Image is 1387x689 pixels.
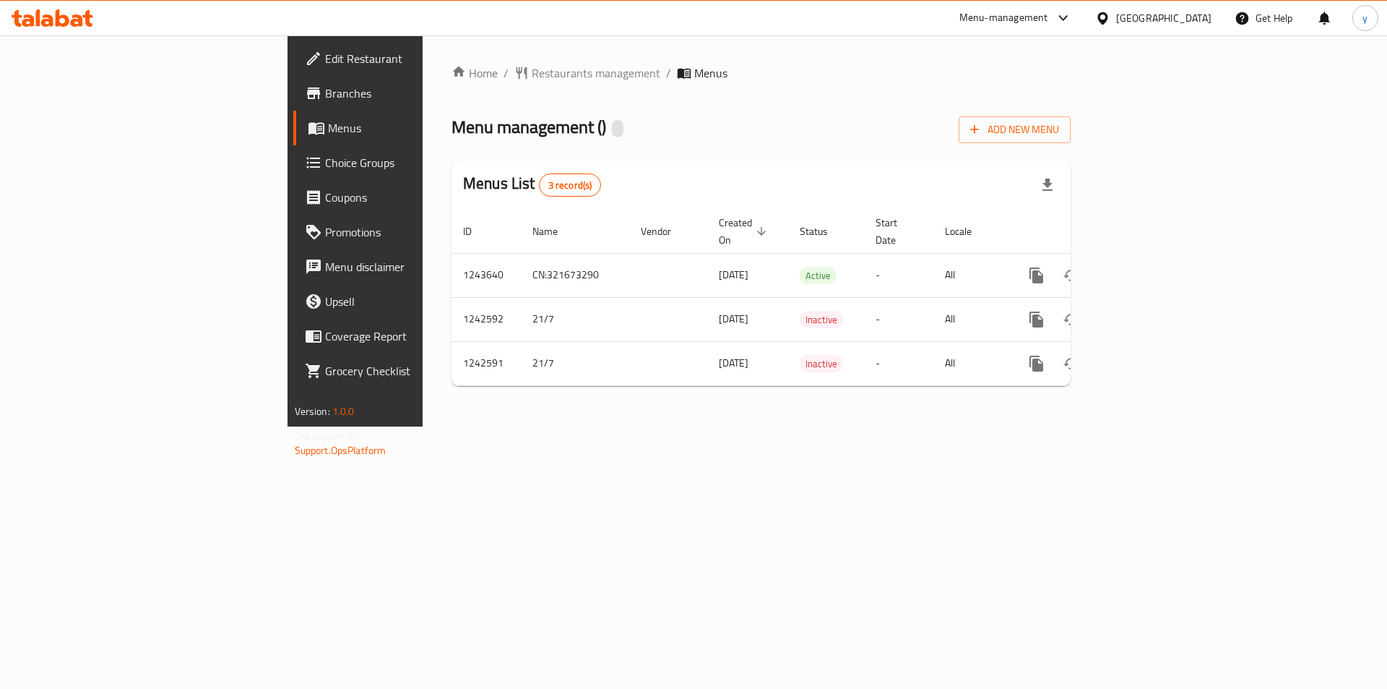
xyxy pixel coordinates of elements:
[1116,10,1211,26] div: [GEOGRAPHIC_DATA]
[325,223,508,241] span: Promotions
[876,214,916,249] span: Start Date
[864,341,933,385] td: -
[325,258,508,275] span: Menu disclaimer
[719,214,771,249] span: Created On
[451,111,606,143] span: Menu management ( )
[800,312,843,328] span: Inactive
[1008,210,1170,254] th: Actions
[800,268,837,284] span: Active
[970,121,1059,139] span: Add New Menu
[1054,302,1089,337] button: Change Status
[959,116,1071,143] button: Add New Menu
[325,362,508,380] span: Grocery Checklist
[532,64,660,82] span: Restaurants management
[1019,302,1054,337] button: more
[1019,346,1054,381] button: more
[521,253,629,297] td: CN:321673290
[719,265,748,284] span: [DATE]
[463,223,491,240] span: ID
[295,441,386,460] a: Support.OpsPlatform
[293,76,519,111] a: Branches
[1362,10,1367,26] span: y
[325,50,508,67] span: Edit Restaurant
[1054,346,1089,381] button: Change Status
[1030,168,1065,202] div: Export file
[532,223,576,240] span: Name
[521,341,629,385] td: 21/7
[293,41,519,76] a: Edit Restaurant
[933,341,1008,385] td: All
[719,309,748,328] span: [DATE]
[1054,258,1089,293] button: Change Status
[295,402,330,421] span: Version:
[332,402,355,421] span: 1.0.0
[325,328,508,345] span: Coverage Report
[514,64,660,82] a: Restaurants management
[933,297,1008,341] td: All
[800,223,847,240] span: Status
[463,173,601,197] h2: Menus List
[945,223,990,240] span: Locale
[864,253,933,297] td: -
[666,64,671,82] li: /
[540,179,601,192] span: 3 record(s)
[694,64,727,82] span: Menus
[293,180,519,215] a: Coupons
[719,354,748,372] span: [DATE]
[325,85,508,102] span: Branches
[1019,258,1054,293] button: more
[539,174,602,197] div: Total records count
[328,119,508,137] span: Menus
[295,427,361,445] span: Get support on:
[293,284,519,319] a: Upsell
[521,297,629,341] td: 21/7
[325,189,508,206] span: Coupons
[451,210,1170,386] table: enhanced table
[293,111,519,145] a: Menus
[325,293,508,310] span: Upsell
[293,145,519,180] a: Choice Groups
[293,215,519,249] a: Promotions
[864,297,933,341] td: -
[293,319,519,354] a: Coverage Report
[800,356,843,372] span: Inactive
[293,249,519,284] a: Menu disclaimer
[451,64,1071,82] nav: breadcrumb
[293,354,519,388] a: Grocery Checklist
[933,253,1008,297] td: All
[959,9,1048,27] div: Menu-management
[641,223,690,240] span: Vendor
[325,154,508,171] span: Choice Groups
